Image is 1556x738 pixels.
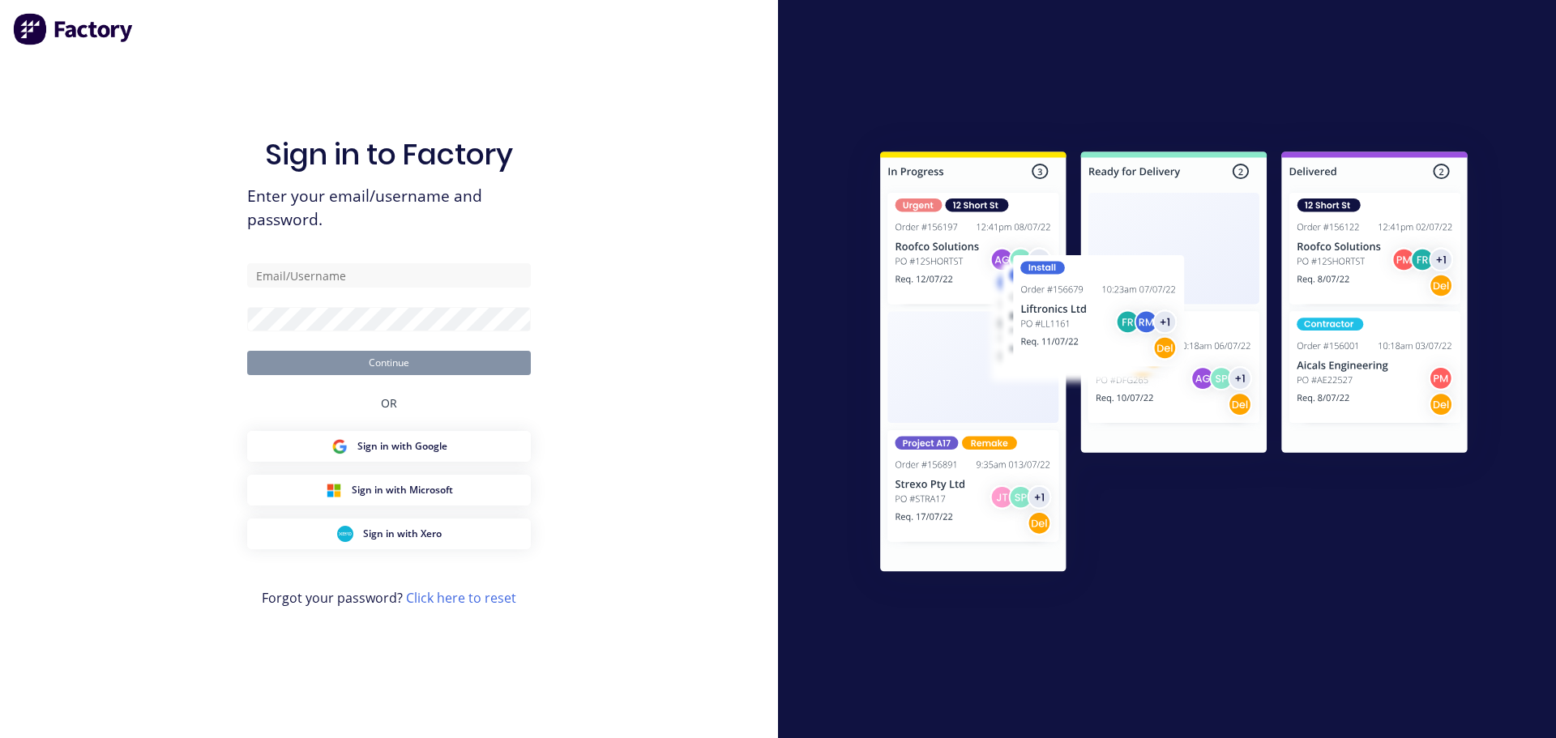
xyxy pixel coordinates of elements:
[326,482,342,498] img: Microsoft Sign in
[337,526,353,542] img: Xero Sign in
[406,589,516,607] a: Click here to reset
[247,475,531,506] button: Microsoft Sign inSign in with Microsoft
[331,438,348,454] img: Google Sign in
[262,588,516,608] span: Forgot your password?
[13,13,135,45] img: Factory
[363,527,442,541] span: Sign in with Xero
[247,351,531,375] button: Continue
[381,375,397,431] div: OR
[357,439,447,454] span: Sign in with Google
[844,119,1503,610] img: Sign in
[265,137,513,172] h1: Sign in to Factory
[352,483,453,497] span: Sign in with Microsoft
[247,518,531,549] button: Xero Sign inSign in with Xero
[247,431,531,462] button: Google Sign inSign in with Google
[247,185,531,232] span: Enter your email/username and password.
[247,263,531,288] input: Email/Username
